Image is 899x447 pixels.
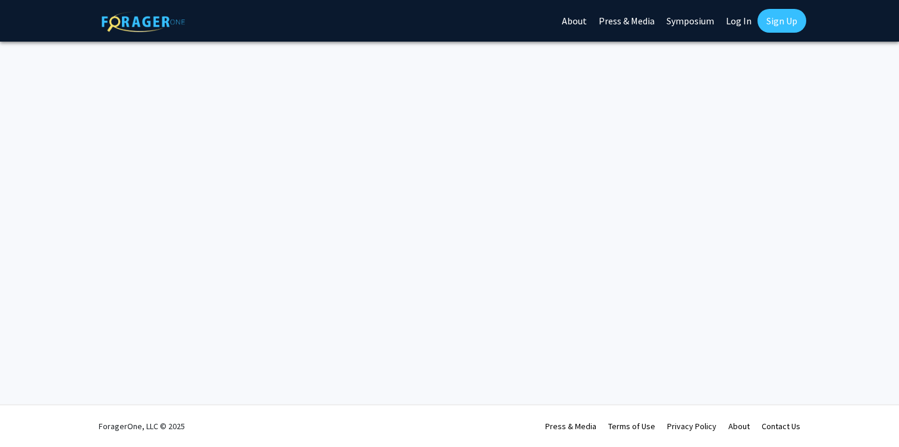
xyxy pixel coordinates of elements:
img: ForagerOne Logo [102,11,185,32]
a: Contact Us [762,421,800,432]
a: Terms of Use [608,421,655,432]
div: ForagerOne, LLC © 2025 [99,405,185,447]
a: Privacy Policy [667,421,716,432]
a: Sign Up [757,9,806,33]
a: Press & Media [545,421,596,432]
a: About [728,421,750,432]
